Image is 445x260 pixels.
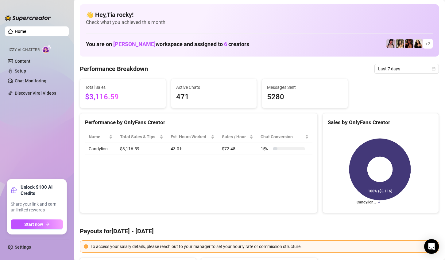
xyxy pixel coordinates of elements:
td: Candylion… [85,143,116,155]
strong: Unlock $100 AI Credits [21,184,63,196]
a: Content [15,59,30,64]
span: Name [89,133,108,140]
div: Sales by OnlyFans Creator [328,118,434,127]
span: Total Sales [85,84,161,91]
img: mads [414,39,423,48]
th: Total Sales & Tips [116,131,167,143]
span: [PERSON_NAME] [113,41,156,47]
h4: Payouts for [DATE] - [DATE] [80,227,439,235]
h4: 👋 Hey, Tia rocky ! [86,10,433,19]
th: Sales / Hour [218,131,257,143]
div: Performance by OnlyFans Creator [85,118,312,127]
span: 6 [224,41,227,47]
span: arrow-right [45,222,50,227]
text: Candylion… [357,200,376,204]
th: Name [85,131,116,143]
span: 471 [176,91,252,103]
span: Sales / Hour [222,133,248,140]
td: 43.0 h [167,143,218,155]
a: Discover Viral Videos [15,91,56,96]
span: Check what you achieved this month [86,19,433,26]
a: Chat Monitoring [15,78,46,83]
span: Active Chats [176,84,252,91]
span: exclamation-circle [84,244,88,249]
th: Chat Conversion [257,131,312,143]
h1: You are on workspace and assigned to creators [86,41,249,48]
h4: Performance Breakdown [80,65,148,73]
a: Settings [15,245,31,250]
a: Setup [15,69,26,73]
span: Total Sales & Tips [120,133,159,140]
img: AI Chatter [42,45,52,53]
a: Home [15,29,26,34]
img: cyber [386,39,395,48]
div: To access your salary details, please reach out to your manager to set your hourly rate or commis... [91,243,435,250]
span: Start now [24,222,43,227]
td: $72.48 [218,143,257,155]
td: $3,116.59 [116,143,167,155]
div: Open Intercom Messenger [424,239,439,254]
div: Est. Hours Worked [171,133,210,140]
span: Last 7 days [378,64,435,73]
img: logo-BBDzfeDw.svg [5,15,51,21]
span: 15 % [261,145,270,152]
span: Share your link and earn unlimited rewards [11,201,63,213]
span: + 2 [425,40,430,47]
span: Messages Sent [267,84,343,91]
button: Start nowarrow-right [11,219,63,229]
img: Candylion [396,39,404,48]
span: calendar [432,67,435,71]
img: steph [405,39,413,48]
span: gift [11,187,17,193]
span: Chat Conversion [261,133,304,140]
span: $3,116.59 [85,91,161,103]
span: Izzy AI Chatter [9,47,40,53]
span: 5280 [267,91,343,103]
